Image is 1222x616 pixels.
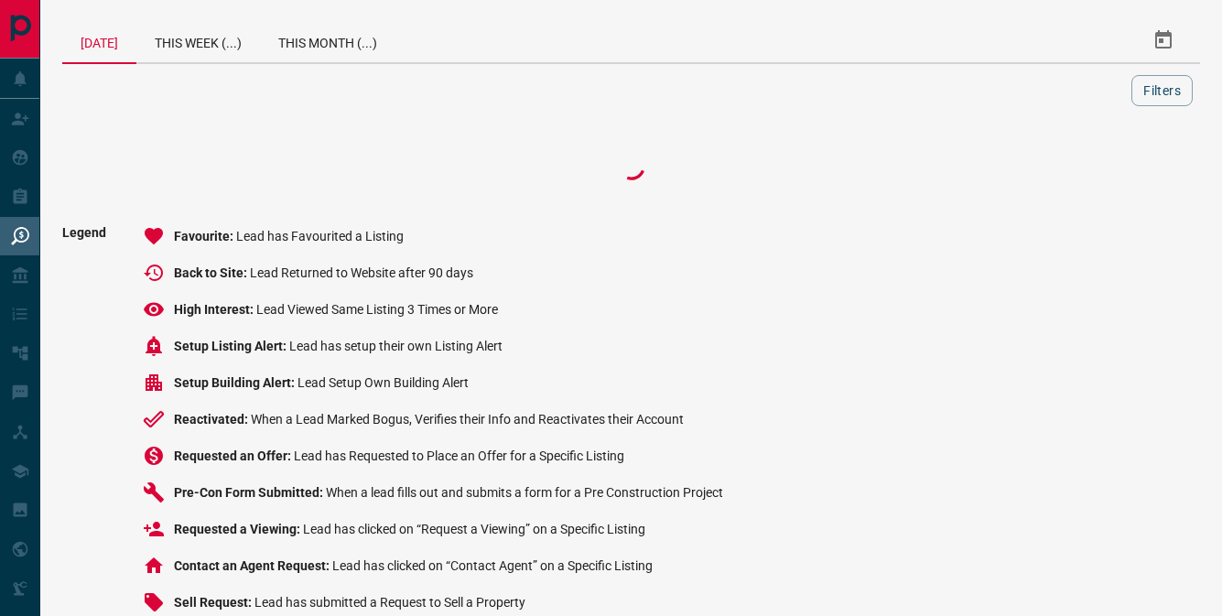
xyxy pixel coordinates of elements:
[174,522,303,536] span: Requested a Viewing
[174,339,289,353] span: Setup Listing Alert
[332,558,653,573] span: Lead has clicked on “Contact Agent” on a Specific Listing
[294,448,624,463] span: Lead has Requested to Place an Offer for a Specific Listing
[174,265,250,280] span: Back to Site
[250,265,473,280] span: Lead Returned to Website after 90 days
[174,412,251,427] span: Reactivated
[540,148,723,185] div: Loading
[254,595,525,610] span: Lead has submitted a Request to Sell a Property
[251,412,684,427] span: When a Lead Marked Bogus, Verifies their Info and Reactivates their Account
[297,375,469,390] span: Lead Setup Own Building Alert
[1131,75,1193,106] button: Filters
[174,595,254,610] span: Sell Request
[174,485,326,500] span: Pre-Con Form Submitted
[174,448,294,463] span: Requested an Offer
[256,302,498,317] span: Lead Viewed Same Listing 3 Times or More
[174,302,256,317] span: High Interest
[1141,18,1185,62] button: Select Date Range
[303,522,645,536] span: Lead has clicked on “Request a Viewing” on a Specific Listing
[289,339,503,353] span: Lead has setup their own Listing Alert
[236,229,404,243] span: Lead has Favourited a Listing
[326,485,723,500] span: When a lead fills out and submits a form for a Pre Construction Project
[62,18,136,64] div: [DATE]
[174,375,297,390] span: Setup Building Alert
[260,18,395,62] div: This Month (...)
[174,229,236,243] span: Favourite
[174,558,332,573] span: Contact an Agent Request
[136,18,260,62] div: This Week (...)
